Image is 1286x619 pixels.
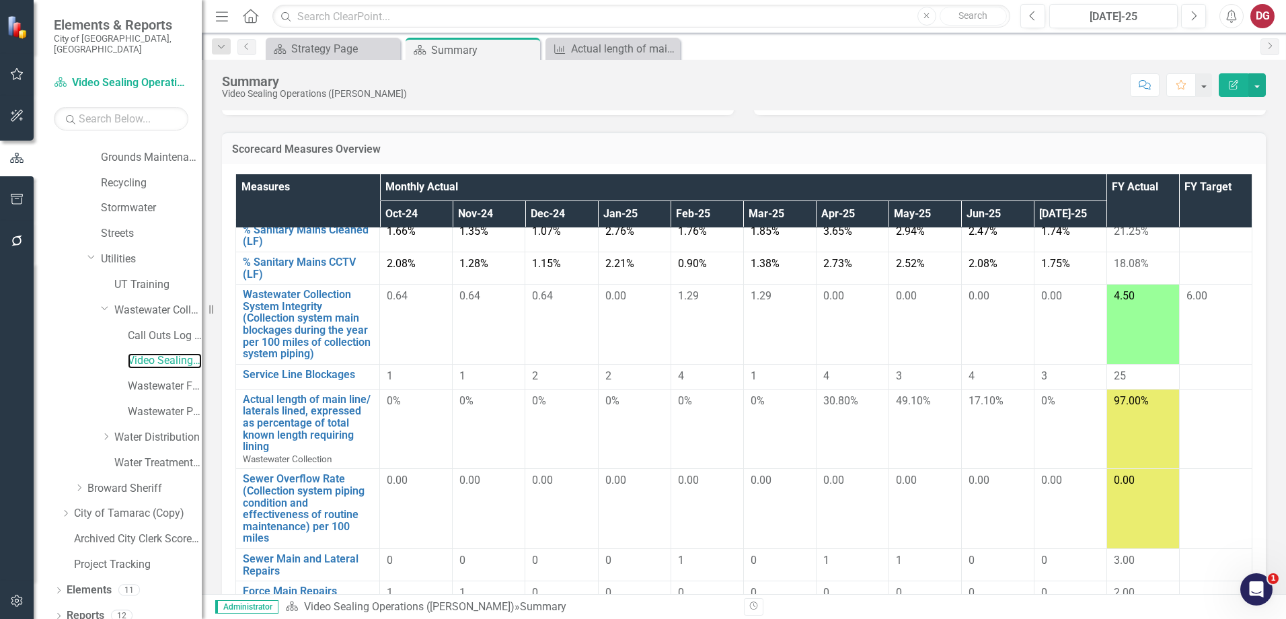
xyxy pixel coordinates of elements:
[751,225,780,238] span: 1.85%
[387,586,393,599] span: 1
[520,600,566,613] div: Summary
[532,289,553,302] span: 0.64
[243,453,332,464] span: Wastewater Collection
[243,369,373,381] a: Service Line Blockages
[101,252,202,267] a: Utilities
[236,389,380,469] td: Double-Click to Edit Right Click for Context Menu
[243,394,373,453] a: Actual length of main line/ laterals lined, expressed as percentage of total known length requiri...
[969,474,989,486] span: 0.00
[1114,554,1135,567] span: 3.00
[1114,257,1149,270] span: 18.08%
[459,474,480,486] span: 0.00
[1041,586,1047,599] span: 0
[969,554,975,567] span: 0
[236,364,380,389] td: Double-Click to Edit Right Click for Context Menu
[101,226,202,242] a: Streets
[387,289,408,302] span: 0.64
[532,474,553,486] span: 0.00
[459,289,480,302] span: 0.64
[1041,554,1047,567] span: 0
[823,289,844,302] span: 0.00
[285,599,734,615] div: »
[751,257,780,270] span: 1.38%
[101,201,202,216] a: Stormwater
[823,257,852,270] span: 2.73%
[823,225,852,238] span: 3.65%
[1250,4,1275,28] button: DG
[243,256,373,280] a: % Sanitary Mains CCTV (LF)
[54,33,188,55] small: City of [GEOGRAPHIC_DATA], [GEOGRAPHIC_DATA]
[101,176,202,191] a: Recycling
[896,394,931,407] span: 49.10%
[969,225,997,238] span: 2.47%
[1240,573,1273,606] iframe: Intercom live chat
[532,586,538,599] span: 0
[114,303,202,318] a: Wastewater Collection
[459,586,465,599] span: 1
[532,225,561,238] span: 1.07%
[236,252,380,285] td: Double-Click to Edit Right Click for Context Menu
[128,404,202,420] a: Wastewater Pump Stations and WTP ([PERSON_NAME])
[1041,225,1070,238] span: 1.74%
[605,369,611,382] span: 2
[532,369,538,382] span: 2
[1041,257,1070,270] span: 1.75%
[387,474,408,486] span: 0.00
[74,506,202,521] a: City of Tamarac (Copy)
[232,143,1256,155] h3: Scorecard Measures Overview
[751,289,771,302] span: 1.29
[54,75,188,91] a: Video Sealing Operations ([PERSON_NAME])
[532,394,546,407] span: 0%
[1114,394,1149,407] span: 97.00%
[1041,289,1062,302] span: 0.00
[751,394,765,407] span: 0%
[1268,573,1279,584] span: 1
[74,532,202,547] a: Archived City Clerk Scorecard
[304,600,515,613] a: Video Sealing Operations ([PERSON_NAME])
[236,219,380,252] td: Double-Click to Edit Right Click for Context Menu
[605,394,619,407] span: 0%
[1114,586,1135,599] span: 2.00
[823,474,844,486] span: 0.00
[751,554,757,567] span: 0
[1114,474,1135,486] span: 0.00
[896,369,902,382] span: 3
[678,474,699,486] span: 0.00
[236,285,380,365] td: Double-Click to Edit Right Click for Context Menu
[114,456,202,471] a: Water Treatment Plant
[459,257,488,270] span: 1.28%
[74,557,202,573] a: Project Tracking
[387,394,401,407] span: 0%
[54,107,188,131] input: Search Below...
[236,548,380,581] td: Double-Click to Edit Right Click for Context Menu
[459,225,488,238] span: 1.35%
[67,583,112,598] a: Elements
[269,40,397,57] a: Strategy Page
[215,600,278,614] span: Administrator
[969,369,975,382] span: 4
[678,586,684,599] span: 0
[272,5,1010,28] input: Search ClearPoint...
[823,554,829,567] span: 1
[896,474,917,486] span: 0.00
[969,257,997,270] span: 2.08%
[896,225,925,238] span: 2.94%
[605,289,626,302] span: 0.00
[549,40,677,57] a: Actual length of main line/ laterals lined, expressed as percentage of total known length requiri...
[969,394,1004,407] span: 17.10%
[605,554,611,567] span: 0
[114,277,202,293] a: UT Training
[431,42,537,59] div: Summary
[1041,474,1062,486] span: 0.00
[459,369,465,382] span: 1
[678,257,707,270] span: 0.90%
[1114,289,1135,302] span: 4.50
[1041,369,1047,382] span: 3
[1049,4,1178,28] button: [DATE]-25
[54,17,188,33] span: Elements & Reports
[222,74,407,89] div: Summary
[222,89,407,99] div: Video Sealing Operations ([PERSON_NAME])
[236,469,380,549] td: Double-Click to Edit Right Click for Context Menu
[678,369,684,382] span: 4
